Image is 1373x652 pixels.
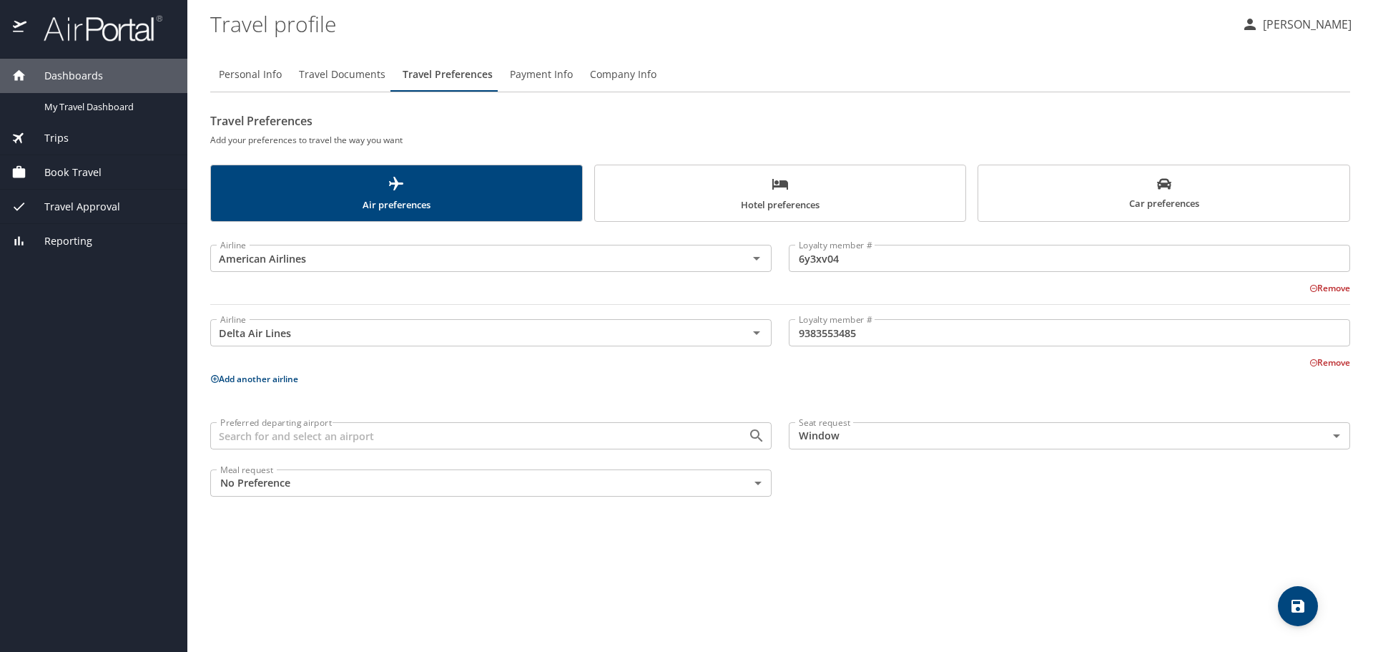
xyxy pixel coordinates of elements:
[210,110,1350,132] h2: Travel Preferences
[210,1,1230,46] h1: Travel profile
[26,68,103,84] span: Dashboards
[215,427,725,445] input: Search for and select an airport
[1309,282,1350,294] button: Remove
[747,323,767,343] button: Open
[299,66,385,84] span: Travel Documents
[1309,356,1350,369] button: Remove
[215,249,725,268] input: Select an Airline
[210,165,1350,222] div: scrollable force tabs example
[210,132,1350,147] h6: Add your preferences to travel the way you want
[210,373,298,385] button: Add another airline
[403,66,493,84] span: Travel Preferences
[590,66,656,84] span: Company Info
[987,177,1341,212] span: Car preferences
[747,426,767,446] button: Open
[210,469,772,497] div: No Preference
[604,175,958,213] span: Hotel preferences
[1259,16,1352,33] p: [PERSON_NAME]
[26,233,92,249] span: Reporting
[28,14,162,42] img: airportal-logo.png
[215,323,725,342] input: Select an Airline
[26,199,120,215] span: Travel Approval
[1278,586,1318,626] button: save
[1236,11,1357,37] button: [PERSON_NAME]
[44,100,170,114] span: My Travel Dashboard
[220,175,574,213] span: Air preferences
[13,14,28,42] img: icon-airportal.png
[789,422,1350,449] div: Window
[747,248,767,268] button: Open
[510,66,573,84] span: Payment Info
[26,130,69,146] span: Trips
[210,57,1350,92] div: Profile
[219,66,282,84] span: Personal Info
[26,165,102,180] span: Book Travel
